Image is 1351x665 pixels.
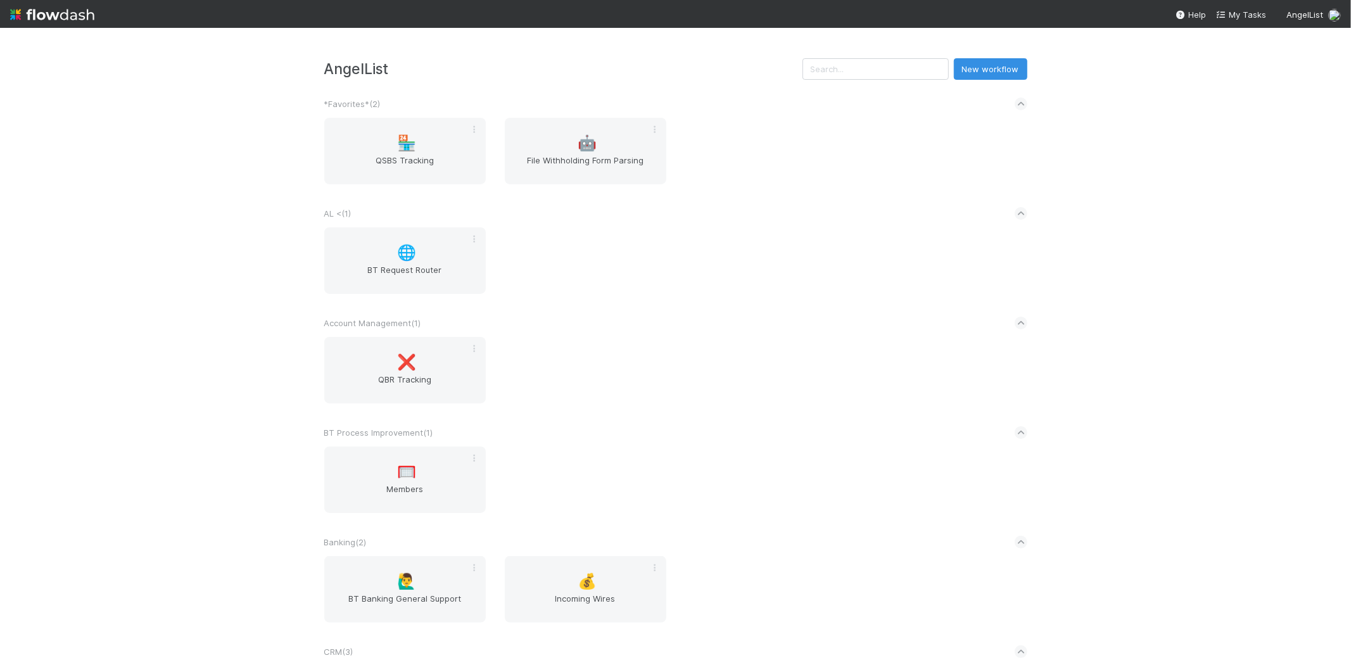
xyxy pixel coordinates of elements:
[578,135,597,151] span: 🤖
[397,135,416,151] span: 🏪
[324,318,421,328] span: Account Management ( 1 )
[1176,8,1206,21] div: Help
[954,58,1027,80] button: New workflow
[329,483,481,508] span: Members
[10,4,94,25] img: logo-inverted-e16ddd16eac7371096b0.svg
[510,154,661,179] span: File Withholding Form Parsing
[324,446,486,513] a: 🥅Members
[329,154,481,179] span: QSBS Tracking
[397,354,416,370] span: ❌
[397,464,416,480] span: 🥅
[324,118,486,184] a: 🏪QSBS Tracking
[505,556,666,623] a: 💰Incoming Wires
[324,99,381,109] span: *Favorites* ( 2 )
[1286,9,1323,20] span: AngelList
[329,263,481,289] span: BT Request Router
[324,337,486,403] a: ❌QBR Tracking
[578,573,597,590] span: 💰
[1216,8,1266,21] a: My Tasks
[329,592,481,617] span: BT Banking General Support
[324,227,486,294] a: 🌐BT Request Router
[510,592,661,617] span: Incoming Wires
[324,537,367,547] span: Banking ( 2 )
[324,208,352,218] span: AL < ( 1 )
[802,58,949,80] input: Search...
[397,573,416,590] span: 🙋‍♂️
[505,118,666,184] a: 🤖File Withholding Form Parsing
[324,60,802,77] h3: AngelList
[324,556,486,623] a: 🙋‍♂️BT Banking General Support
[1328,9,1341,22] img: avatar_66854b90-094e-431f-b713-6ac88429a2b8.png
[329,373,481,398] span: QBR Tracking
[324,647,353,657] span: CRM ( 3 )
[324,427,433,438] span: BT Process Improvement ( 1 )
[1216,9,1266,20] span: My Tasks
[397,244,416,261] span: 🌐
